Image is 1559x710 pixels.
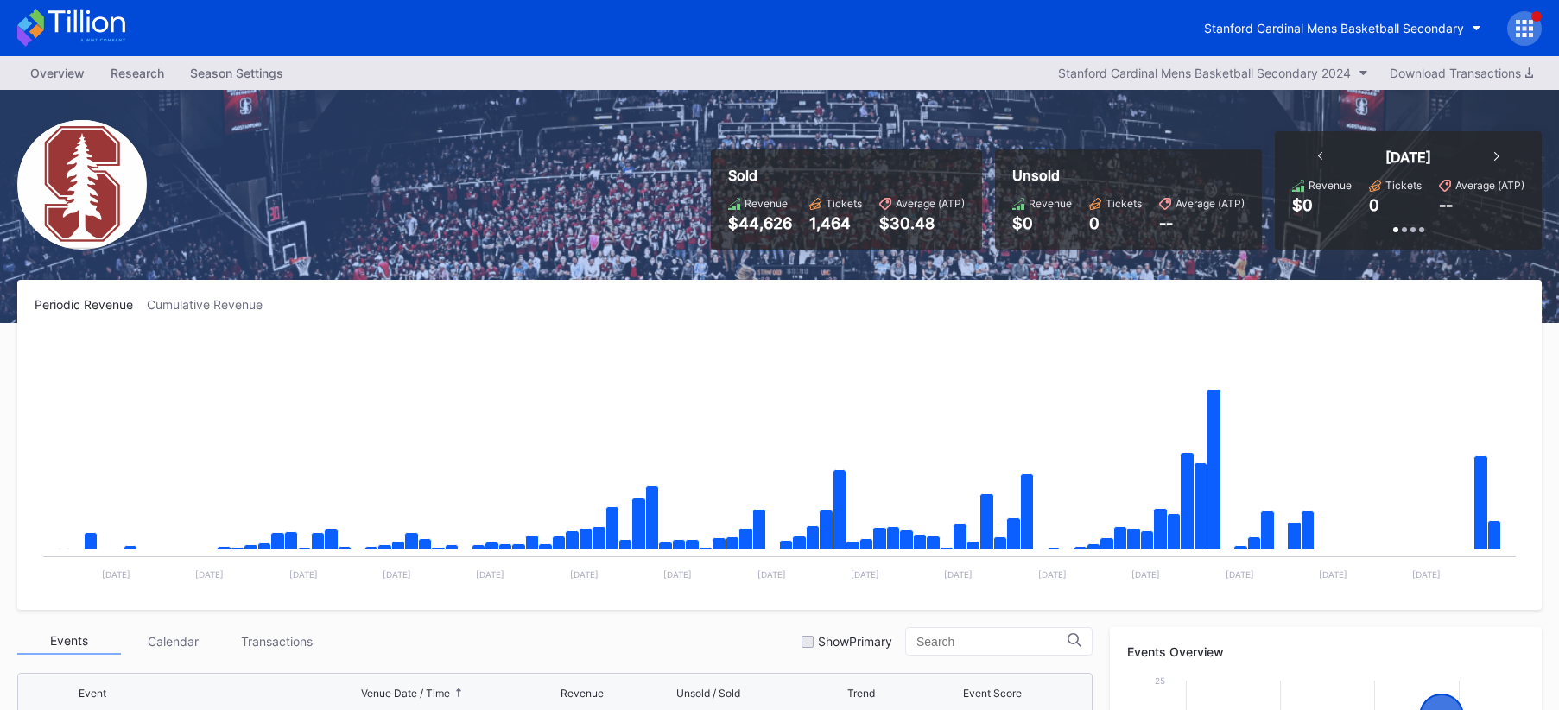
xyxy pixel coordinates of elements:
text: [DATE] [1319,569,1347,580]
div: Tickets [1106,197,1142,210]
div: Venue Date / Time [361,687,450,700]
text: [DATE] [383,569,411,580]
img: Stanford_Cardinal_Mens_Basketball_Secondary.png [17,120,147,250]
text: [DATE] [944,569,973,580]
div: Average (ATP) [1176,197,1245,210]
text: [DATE] [570,569,599,580]
div: Tickets [1385,179,1422,192]
div: Stanford Cardinal Mens Basketball Secondary 2024 [1058,66,1351,80]
text: [DATE] [1412,569,1441,580]
div: Tickets [826,197,862,210]
div: Event [79,687,106,700]
div: Download Transactions [1390,66,1533,80]
button: Stanford Cardinal Mens Basketball Secondary 2024 [1049,61,1377,85]
div: 1,464 [809,214,862,232]
div: Periodic Revenue [35,297,147,312]
a: Season Settings [177,60,296,86]
div: Trend [847,687,875,700]
div: 0 [1369,196,1379,214]
text: [DATE] [289,569,318,580]
text: [DATE] [1226,569,1254,580]
text: [DATE] [851,569,879,580]
text: [DATE] [1038,569,1067,580]
a: Research [98,60,177,86]
svg: Chart title [35,333,1524,593]
div: Stanford Cardinal Mens Basketball Secondary [1204,21,1464,35]
div: Events [17,628,121,655]
text: [DATE] [663,569,692,580]
div: Cumulative Revenue [147,297,276,312]
div: Average (ATP) [896,197,965,210]
div: $0 [1292,196,1313,214]
text: [DATE] [476,569,504,580]
button: Stanford Cardinal Mens Basketball Secondary [1191,12,1494,44]
div: Average (ATP) [1455,179,1524,192]
div: Revenue [1309,179,1352,192]
div: Unsold / Sold [676,687,740,700]
button: Download Transactions [1381,61,1542,85]
div: Event Score [963,687,1022,700]
div: -- [1159,214,1245,232]
a: Overview [17,60,98,86]
div: $44,626 [728,214,792,232]
div: Revenue [1029,197,1072,210]
text: [DATE] [102,569,130,580]
div: Revenue [745,197,788,210]
div: Unsold [1012,167,1245,184]
div: 0 [1089,214,1142,232]
div: Revenue [561,687,604,700]
div: $30.48 [879,214,965,232]
text: [DATE] [195,569,224,580]
div: [DATE] [1385,149,1431,166]
div: Show Primary [818,634,892,649]
input: Search [916,635,1068,649]
text: [DATE] [1131,569,1160,580]
text: 25 [1155,675,1165,686]
div: Transactions [225,628,328,655]
div: Sold [728,167,965,184]
div: $0 [1012,214,1072,232]
div: Calendar [121,628,225,655]
div: -- [1439,196,1453,214]
div: Events Overview [1127,644,1524,659]
text: [DATE] [757,569,786,580]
